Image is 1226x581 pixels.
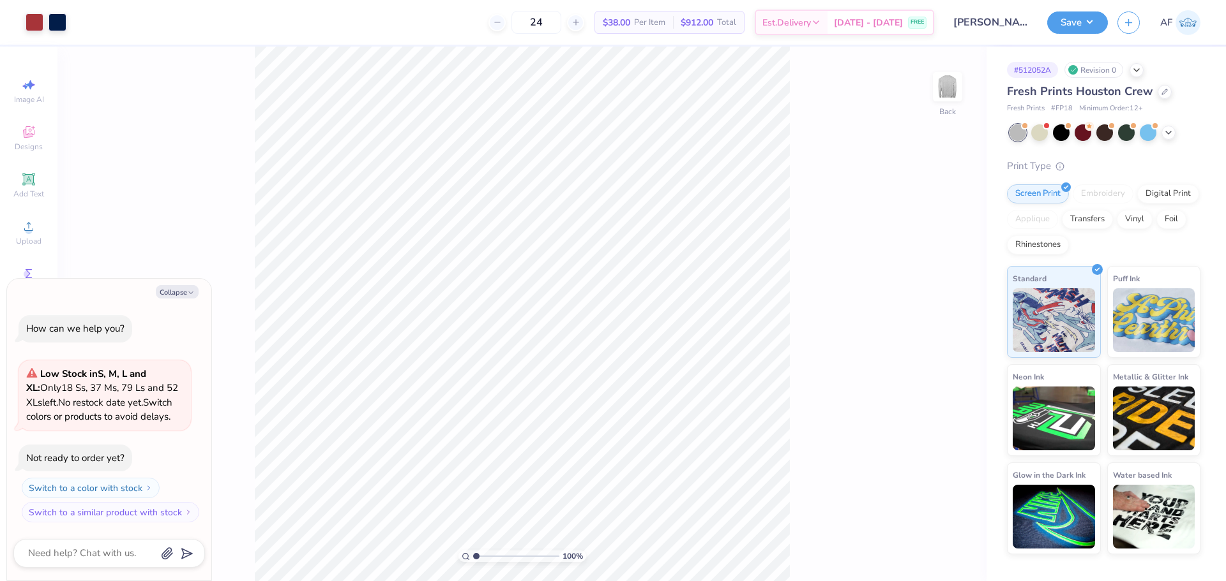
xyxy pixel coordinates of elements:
span: Add Text [13,189,44,199]
span: Minimum Order: 12 + [1079,103,1143,114]
img: Puff Ink [1113,288,1195,352]
div: # 512052A [1007,62,1058,78]
span: Per Item [634,16,665,29]
div: Screen Print [1007,184,1069,203]
img: Standard [1013,288,1095,352]
span: Standard [1013,272,1047,285]
button: Collapse [156,285,199,298]
span: Puff Ink [1113,272,1140,285]
img: Neon Ink [1013,386,1095,450]
span: Fresh Prints [1007,103,1045,114]
div: Back [939,106,956,117]
span: AF [1160,15,1172,30]
div: Vinyl [1117,210,1153,229]
img: Glow in the Dark Ink [1013,485,1095,548]
span: # FP18 [1051,103,1073,114]
img: Water based Ink [1113,485,1195,548]
div: Not ready to order yet? [26,452,125,464]
span: Glow in the Dark Ink [1013,468,1086,482]
img: Switch to a similar product with stock [185,508,192,516]
div: Embroidery [1073,184,1133,203]
span: FREE [911,18,924,27]
span: [DATE] - [DATE] [834,16,903,29]
button: Switch to a similar product with stock [22,502,199,522]
span: Total [717,16,736,29]
div: Revision 0 [1064,62,1123,78]
div: Applique [1007,210,1058,229]
input: Untitled Design [944,10,1038,35]
span: $38.00 [603,16,630,29]
img: Back [935,74,960,99]
img: Switch to a color with stock [145,484,153,492]
a: AF [1160,10,1200,35]
button: Switch to a color with stock [22,478,160,498]
span: Neon Ink [1013,370,1044,383]
img: Metallic & Glitter Ink [1113,386,1195,450]
button: Save [1047,11,1108,34]
span: Metallic & Glitter Ink [1113,370,1188,383]
div: How can we help you? [26,322,125,335]
input: – – [511,11,561,34]
div: Print Type [1007,159,1200,173]
span: Upload [16,236,42,246]
div: Rhinestones [1007,235,1069,254]
div: Foil [1156,210,1186,229]
div: Digital Print [1137,184,1199,203]
span: 100 % [563,550,583,562]
span: $912.00 [681,16,713,29]
span: Only 18 Ss, 37 Ms, 79 Ls and 52 XLs left. Switch colors or products to avoid delays. [26,367,178,423]
strong: Low Stock in S, M, L and XL : [26,367,146,395]
span: Designs [15,142,43,152]
span: Image AI [14,94,44,105]
span: Est. Delivery [762,16,811,29]
span: Fresh Prints Houston Crew [1007,84,1153,99]
span: No restock date yet. [58,396,143,409]
img: Ana Francesca Bustamante [1176,10,1200,35]
div: Transfers [1062,210,1113,229]
span: Water based Ink [1113,468,1172,482]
